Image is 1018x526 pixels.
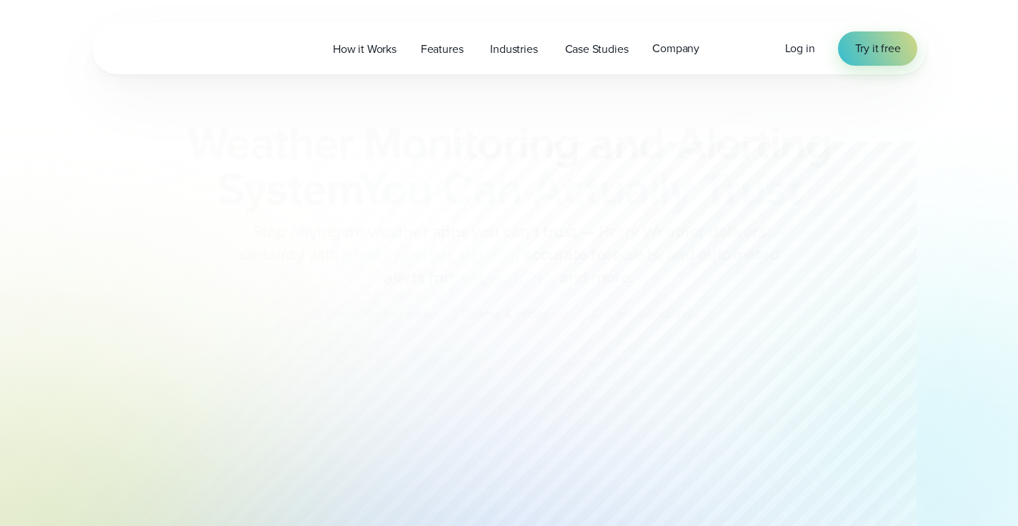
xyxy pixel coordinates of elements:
a: Try it free [838,31,918,66]
a: Log in [785,40,815,57]
span: Case Studies [565,41,629,58]
span: Log in [785,40,815,56]
span: Industries [490,41,537,58]
a: Case Studies [553,34,641,64]
span: Company [652,40,699,57]
span: Features [421,41,464,58]
a: How it Works [321,34,409,64]
span: Try it free [855,40,901,57]
span: How it Works [333,41,396,58]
